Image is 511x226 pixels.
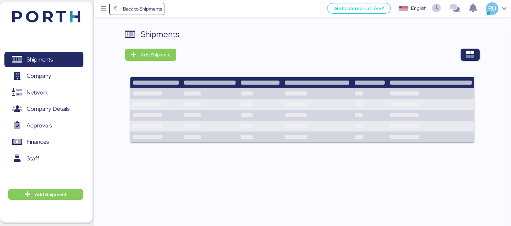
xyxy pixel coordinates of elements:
[141,51,171,59] span: Add Shipment
[4,68,83,84] a: Company
[27,137,49,147] span: Finances
[123,5,162,13] span: Back to Shipments
[27,88,48,98] span: Network
[4,151,83,166] a: Staff
[4,85,83,100] a: Network
[109,3,165,15] a: Back to Shipments
[27,104,69,114] span: Company Details
[4,52,83,67] a: Shipments
[4,101,83,117] a: Company Details
[27,154,39,163] span: Staff
[27,121,52,131] span: Approvals
[125,49,176,61] button: Add Shipment
[27,55,53,65] span: Shipments
[488,4,496,13] span: RU
[4,118,83,133] a: Approvals
[27,71,51,81] span: Company
[141,28,179,40] div: Shipments
[98,3,109,15] button: Menu
[4,134,83,150] a: Finances
[35,190,67,198] span: Add Shipment
[8,189,83,200] button: Add Shipment
[411,5,427,12] div: English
